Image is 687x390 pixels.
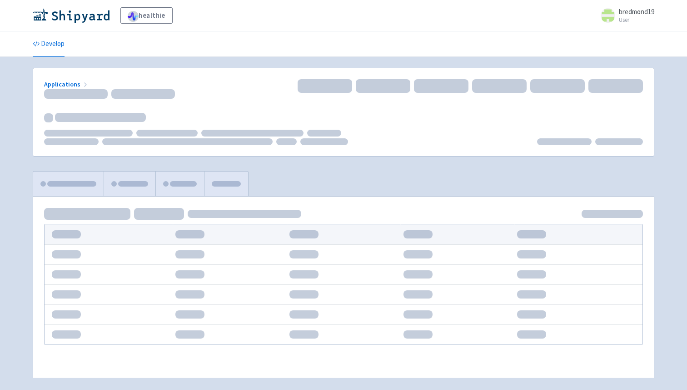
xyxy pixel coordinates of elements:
a: Applications [44,80,89,88]
small: User [619,17,654,23]
img: Shipyard logo [33,8,110,23]
a: healthie [120,7,173,24]
a: bredmond19 User [595,8,654,23]
a: Develop [33,31,65,57]
span: bredmond19 [619,7,654,16]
